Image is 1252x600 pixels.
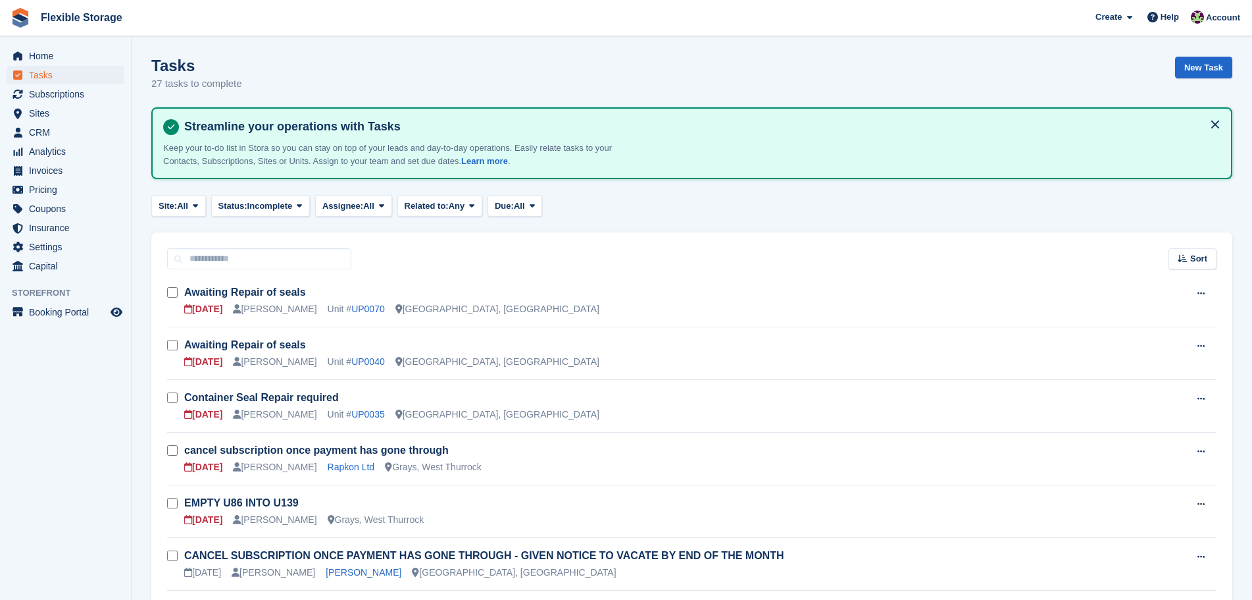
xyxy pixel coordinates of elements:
a: Flexible Storage [36,7,128,28]
span: Booking Portal [29,303,108,321]
button: Site: All [151,195,206,217]
div: [GEOGRAPHIC_DATA], [GEOGRAPHIC_DATA] [395,355,599,369]
span: Sort [1190,252,1207,265]
a: menu [7,219,124,237]
div: [PERSON_NAME] [233,408,316,422]
div: Unit # [328,355,385,369]
a: CANCEL SUBSCRIPTION ONCE PAYMENT HAS GONE THROUGH - GIVEN NOTICE TO VACATE BY END OF THE MONTH [184,550,784,561]
a: Learn more [461,156,508,166]
button: Due: All [488,195,542,217]
span: Help [1161,11,1179,24]
span: Incomplete [247,200,293,213]
span: Settings [29,238,108,256]
a: Rapkon Ltd [328,462,375,472]
div: [PERSON_NAME] [233,355,316,369]
a: menu [7,238,124,256]
span: All [363,200,374,213]
a: menu [7,161,124,180]
span: Site: [159,200,177,213]
span: Capital [29,257,108,275]
a: menu [7,123,124,142]
span: Any [449,200,465,213]
a: menu [7,104,124,123]
button: Related to: Any [397,195,482,217]
a: menu [7,47,124,65]
a: EMPTY U86 INTO U139 [184,497,299,508]
p: 27 tasks to complete [151,76,242,92]
span: Storefront [12,286,131,300]
div: [PERSON_NAME] [233,302,316,316]
a: menu [7,66,124,84]
div: [DATE] [184,460,222,474]
span: All [177,200,188,213]
div: [GEOGRAPHIC_DATA], [GEOGRAPHIC_DATA] [412,566,616,580]
a: Awaiting Repair of seals [184,339,306,350]
div: [PERSON_NAME] [233,460,316,474]
img: Rachael Fisher [1191,11,1204,24]
span: Insurance [29,219,108,237]
div: Unit # [328,302,385,316]
a: Container Seal Repair required [184,392,339,403]
div: [DATE] [184,302,222,316]
span: Related to: [405,200,449,213]
a: UP0035 [351,409,385,420]
h4: Streamline your operations with Tasks [179,119,1220,134]
a: menu [7,180,124,199]
a: [PERSON_NAME] [326,567,401,578]
div: Unit # [328,408,385,422]
a: menu [7,85,124,103]
div: [GEOGRAPHIC_DATA], [GEOGRAPHIC_DATA] [395,408,599,422]
span: Status: [218,200,247,213]
span: Pricing [29,180,108,199]
a: menu [7,142,124,161]
button: Status: Incomplete [211,195,310,217]
button: Assignee: All [315,195,392,217]
div: Grays, West Thurrock [385,460,482,474]
span: Assignee: [322,200,363,213]
img: stora-icon-8386f47178a22dfd0bd8f6a31ec36ba5ce8667c1dd55bd0f319d3a0aa187defe.svg [11,8,30,28]
span: Tasks [29,66,108,84]
div: [DATE] [184,566,221,580]
span: Sites [29,104,108,123]
span: All [514,200,525,213]
span: Analytics [29,142,108,161]
a: UP0040 [351,356,385,367]
span: Account [1206,11,1240,24]
a: menu [7,303,124,321]
span: CRM [29,123,108,142]
a: UP0070 [351,304,385,314]
a: Awaiting Repair of seals [184,286,306,298]
span: Home [29,47,108,65]
div: [PERSON_NAME] [232,566,315,580]
p: Keep your to-do list in Stora so you can stay on top of your leads and day-to-day operations. Eas... [163,142,624,167]
div: [DATE] [184,513,222,527]
span: Due: [495,200,514,213]
div: [PERSON_NAME] [233,513,316,527]
div: [GEOGRAPHIC_DATA], [GEOGRAPHIC_DATA] [395,302,599,316]
span: Subscriptions [29,85,108,103]
a: menu [7,200,124,218]
h1: Tasks [151,57,242,74]
a: menu [7,257,124,275]
a: Preview store [109,304,124,320]
span: Invoices [29,161,108,180]
div: Grays, West Thurrock [328,513,424,527]
span: Coupons [29,200,108,218]
div: [DATE] [184,355,222,369]
div: [DATE] [184,408,222,422]
a: New Task [1175,57,1232,78]
a: cancel subscription once payment has gone through [184,445,449,456]
span: Create [1095,11,1122,24]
